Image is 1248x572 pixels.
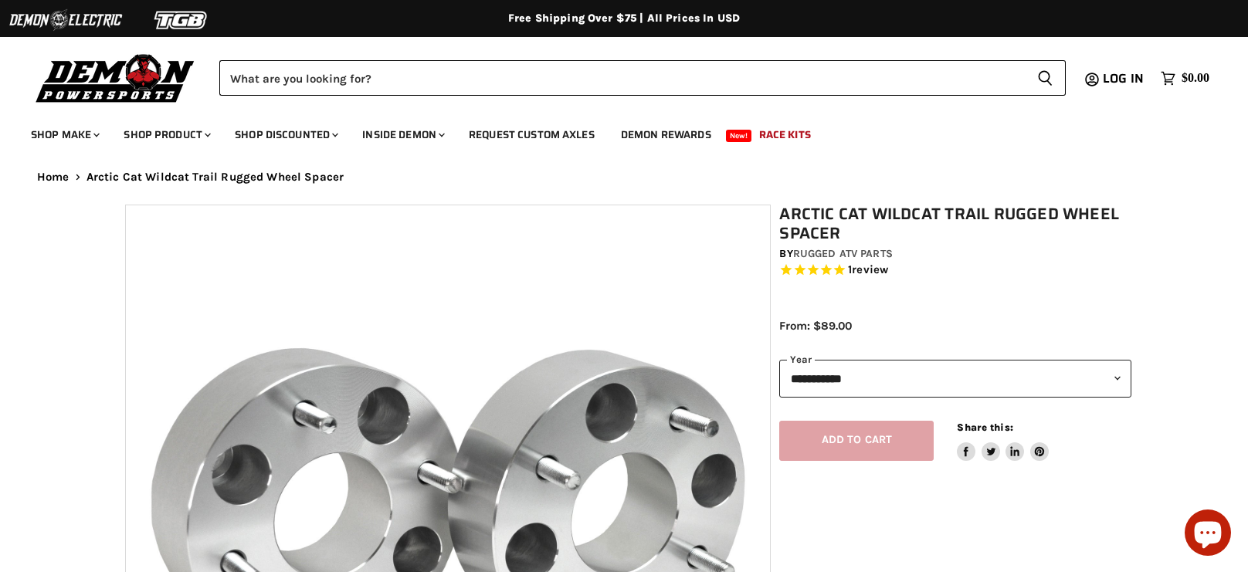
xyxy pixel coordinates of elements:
a: Inside Demon [351,119,454,151]
div: by [779,245,1131,262]
a: Rugged ATV Parts [793,247,893,260]
img: TGB Logo 2 [124,5,239,35]
ul: Main menu [19,113,1206,151]
img: Demon Electric Logo 2 [8,5,124,35]
select: year [779,360,1131,398]
aside: Share this: [957,421,1049,462]
button: Search [1025,60,1066,96]
span: Log in [1103,69,1144,88]
a: Request Custom Axles [457,119,606,151]
span: New! [726,130,752,142]
input: Search [219,60,1025,96]
a: Race Kits [748,119,822,151]
div: Free Shipping Over $75 | All Prices In USD [6,12,1242,25]
a: Home [37,171,70,184]
img: Demon Powersports [31,50,200,105]
nav: Breadcrumbs [6,171,1242,184]
span: Share this: [957,421,1012,433]
h1: Arctic Cat Wildcat Trail Rugged Wheel Spacer [779,205,1131,243]
a: Log in [1096,72,1153,86]
span: Arctic Cat Wildcat Trail Rugged Wheel Spacer [86,171,344,184]
inbox-online-store-chat: Shopify online store chat [1180,509,1236,560]
a: Demon Rewards [609,119,723,151]
span: review [852,263,888,277]
form: Product [219,60,1066,96]
span: 1 reviews [848,263,888,277]
span: $0.00 [1182,71,1209,86]
a: Shop Discounted [223,119,348,151]
a: Shop Product [112,119,220,151]
span: From: $89.00 [779,319,852,333]
a: Shop Make [19,119,109,151]
a: $0.00 [1153,67,1217,90]
span: Rated 5.0 out of 5 stars 1 reviews [779,262,1131,279]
